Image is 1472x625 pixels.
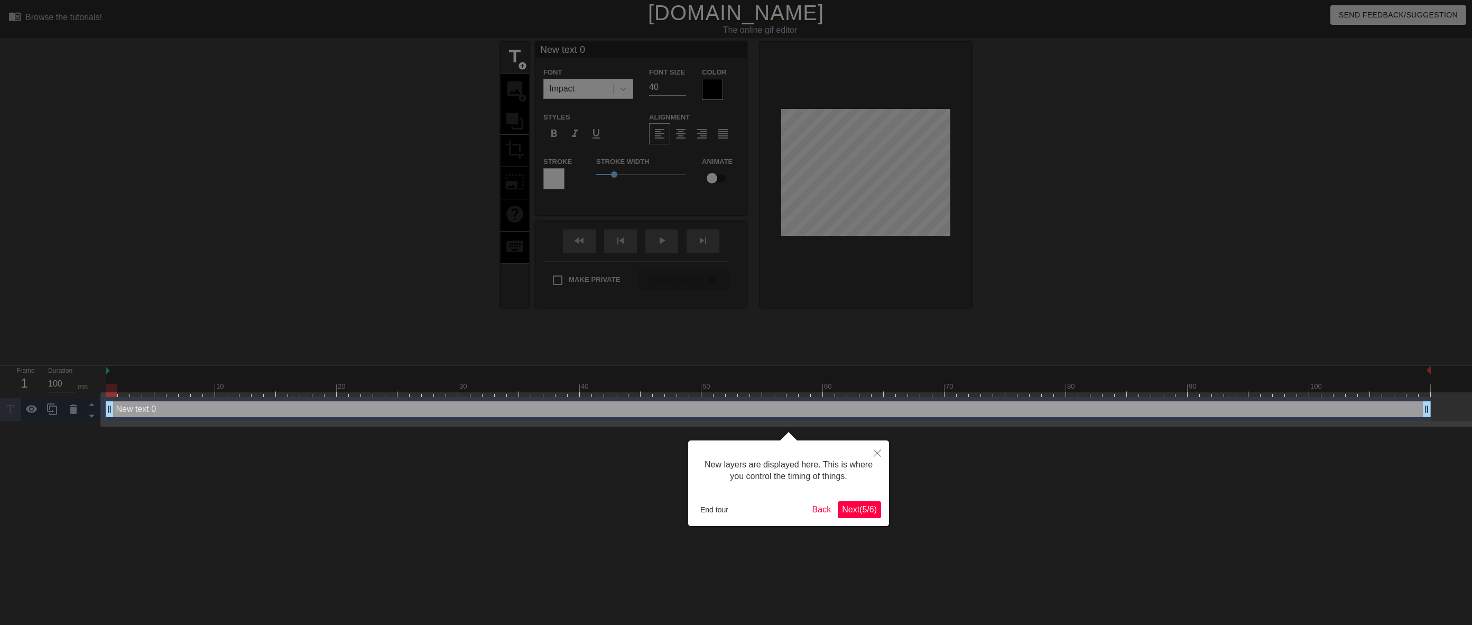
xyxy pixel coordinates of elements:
[696,502,733,518] button: End tour
[866,440,889,465] button: Close
[838,501,881,518] button: Next
[842,505,877,514] span: Next ( 5 / 6 )
[696,448,881,493] div: New layers are displayed here. This is where you control the timing of things.
[808,501,836,518] button: Back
